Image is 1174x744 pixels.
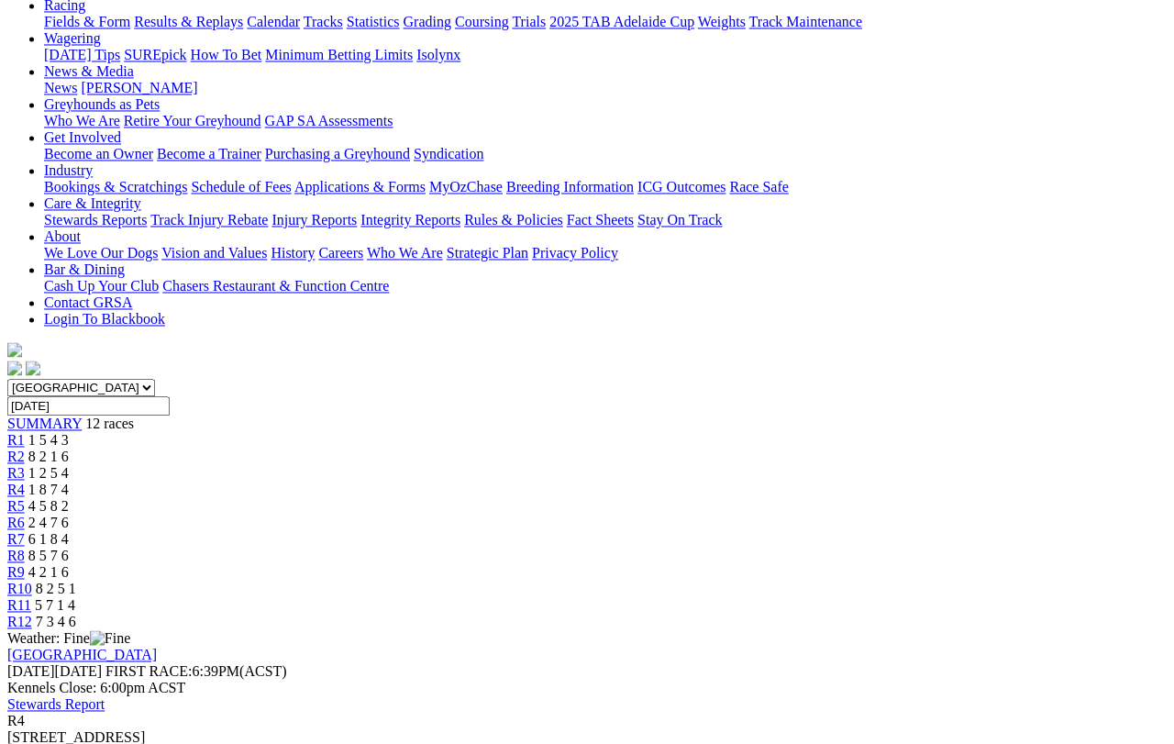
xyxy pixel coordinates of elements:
[637,213,722,228] a: Stay On Track
[161,246,267,261] a: Vision and Values
[44,147,153,162] a: Become an Owner
[265,48,413,63] a: Minimum Betting Limits
[265,114,393,129] a: GAP SA Assessments
[28,450,69,465] span: 8 2 1 6
[44,163,93,179] a: Industry
[44,97,160,113] a: Greyhounds as Pets
[7,343,22,358] img: logo-grsa-white.png
[7,697,105,713] a: Stewards Report
[7,361,22,376] img: facebook.svg
[44,64,134,80] a: News & Media
[7,615,32,630] a: R12
[416,48,460,63] a: Isolynx
[44,81,1167,97] div: News & Media
[7,416,82,432] a: SUMMARY
[191,180,291,195] a: Schedule of Fees
[7,466,25,482] a: R3
[28,499,69,515] span: 4 5 8 2
[7,532,25,548] a: R7
[44,246,1167,262] div: About
[90,631,130,648] img: Fine
[294,180,426,195] a: Applications & Forms
[162,279,389,294] a: Chasers Restaurant & Function Centre
[7,549,25,564] a: R8
[414,147,483,162] a: Syndication
[367,246,443,261] a: Who We Are
[7,598,31,614] a: R11
[347,15,400,30] a: Statistics
[134,15,243,30] a: Results & Replays
[698,15,746,30] a: Weights
[567,213,634,228] a: Fact Sheets
[44,48,1167,64] div: Wagering
[429,180,503,195] a: MyOzChase
[44,81,77,96] a: News
[7,433,25,449] a: R1
[44,262,125,278] a: Bar & Dining
[26,361,40,376] img: twitter.svg
[44,130,121,146] a: Get Involved
[150,213,268,228] a: Track Injury Rebate
[464,213,563,228] a: Rules & Policies
[124,48,186,63] a: SUREpick
[455,15,509,30] a: Coursing
[36,615,76,630] span: 7 3 4 6
[7,714,25,729] span: R4
[506,180,634,195] a: Breeding Information
[7,565,25,581] a: R9
[7,664,55,680] span: [DATE]
[318,246,363,261] a: Careers
[447,246,528,261] a: Strategic Plan
[304,15,343,30] a: Tracks
[271,213,357,228] a: Injury Reports
[44,31,101,47] a: Wagering
[44,48,120,63] a: [DATE] Tips
[28,549,69,564] span: 8 5 7 6
[124,114,261,129] a: Retire Your Greyhound
[157,147,261,162] a: Become a Trainer
[28,565,69,581] span: 4 2 1 6
[44,246,158,261] a: We Love Our Dogs
[105,664,287,680] span: 6:39PM(ACST)
[7,499,25,515] a: R5
[360,213,460,228] a: Integrity Reports
[7,516,25,531] a: R6
[44,196,141,212] a: Care & Integrity
[271,246,315,261] a: History
[44,147,1167,163] div: Get Involved
[28,466,69,482] span: 1 2 5 4
[36,582,76,597] span: 8 2 5 1
[7,483,25,498] a: R4
[44,15,130,30] a: Fields & Form
[44,180,187,195] a: Bookings & Scratchings
[44,279,1167,295] div: Bar & Dining
[7,397,170,416] input: Select date
[637,180,725,195] a: ICG Outcomes
[247,15,300,30] a: Calendar
[549,15,694,30] a: 2025 TAB Adelaide Cup
[44,295,132,311] a: Contact GRSA
[749,15,862,30] a: Track Maintenance
[28,516,69,531] span: 2 4 7 6
[85,416,134,432] span: 12 races
[28,483,69,498] span: 1 8 7 4
[44,114,120,129] a: Who We Are
[729,180,788,195] a: Race Safe
[7,582,32,597] a: R10
[265,147,410,162] a: Purchasing a Greyhound
[7,664,102,680] span: [DATE]
[35,598,75,614] span: 5 7 1 4
[404,15,451,30] a: Grading
[28,532,69,548] span: 6 1 8 4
